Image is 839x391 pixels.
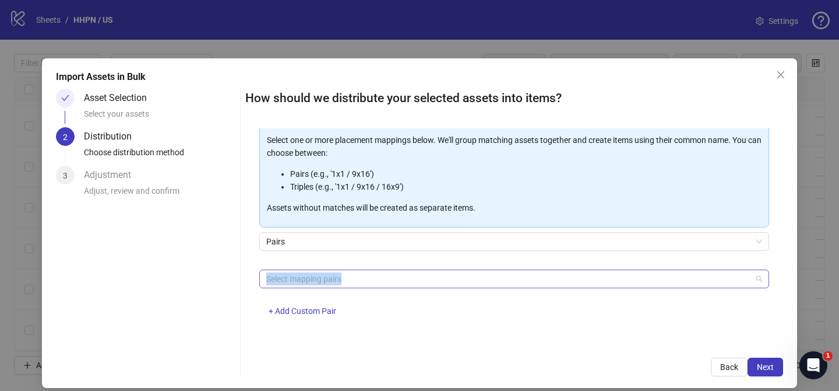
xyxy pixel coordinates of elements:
span: 3 [63,171,68,180]
div: Distribution [84,127,141,146]
div: Adjust, review and confirm [84,184,235,204]
span: close [776,70,785,79]
iframe: Intercom live chat [799,351,827,379]
span: check [61,94,69,102]
div: Select your assets [84,107,235,127]
div: Choose distribution method [84,146,235,166]
div: Adjustment [84,166,140,184]
span: + Add Custom Pair [269,306,336,316]
div: Import Assets in Bulk [56,70,783,84]
h2: How should we distribute your selected assets into items? [245,89,783,108]
span: 2 [63,132,68,142]
button: Close [771,65,790,84]
button: Back [711,358,748,376]
span: Next [757,362,774,372]
div: Asset Selection [84,89,156,107]
button: Next [748,358,783,376]
span: Back [720,362,738,372]
span: 1 [823,351,833,361]
button: + Add Custom Pair [259,302,346,321]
